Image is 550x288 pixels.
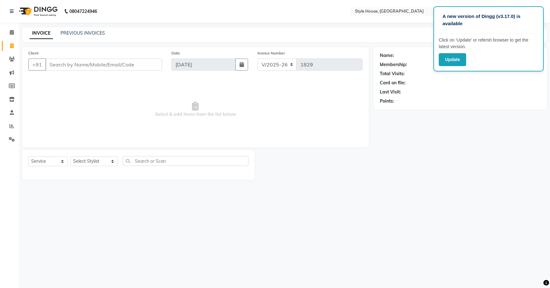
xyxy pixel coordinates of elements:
[380,80,406,86] div: Card on file:
[380,89,401,95] div: Last Visit:
[69,3,97,20] b: 08047224946
[443,13,535,27] p: A new version of Dingg (v3.17.0) is available
[123,156,249,166] input: Search or Scan
[380,98,394,104] div: Points:
[171,50,180,56] label: Date
[439,37,538,50] p: Click on ‘Update’ or refersh browser to get the latest version.
[439,53,466,66] button: Update
[61,30,105,36] a: PREVIOUS INVOICES
[380,71,405,77] div: Total Visits:
[258,50,285,56] label: Invoice Number
[45,59,162,71] input: Search by Name/Mobile/Email/Code
[28,59,46,71] button: +91
[28,78,362,141] span: Select & add items from the list below
[380,52,394,59] div: Name:
[30,28,53,39] a: INVOICE
[380,61,407,68] div: Membership:
[28,50,38,56] label: Client
[16,3,59,20] img: logo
